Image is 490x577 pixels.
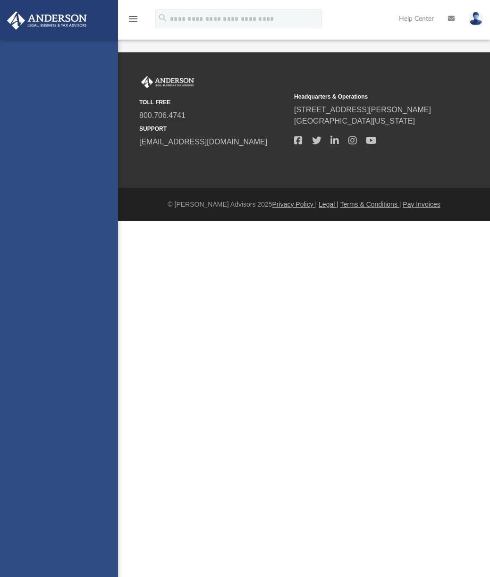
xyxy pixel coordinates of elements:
[469,12,483,25] img: User Pic
[340,201,401,208] a: Terms & Conditions |
[139,111,186,119] a: 800.706.4741
[294,92,442,101] small: Headquarters & Operations
[118,200,490,209] div: © [PERSON_NAME] Advisors 2025
[127,18,139,25] a: menu
[4,11,90,30] img: Anderson Advisors Platinum Portal
[403,201,440,208] a: Pay Invoices
[294,117,415,125] a: [GEOGRAPHIC_DATA][US_STATE]
[139,125,287,133] small: SUPPORT
[139,98,287,107] small: TOLL FREE
[127,13,139,25] i: menu
[272,201,317,208] a: Privacy Policy |
[319,201,338,208] a: Legal |
[139,138,267,146] a: [EMAIL_ADDRESS][DOMAIN_NAME]
[158,13,168,23] i: search
[139,76,196,88] img: Anderson Advisors Platinum Portal
[294,106,431,114] a: [STREET_ADDRESS][PERSON_NAME]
